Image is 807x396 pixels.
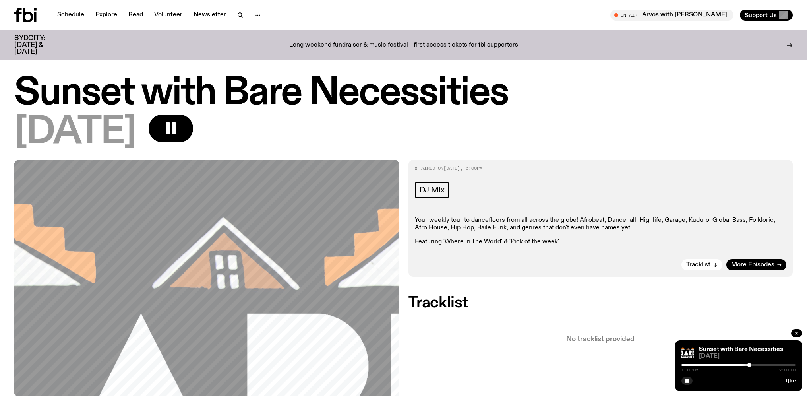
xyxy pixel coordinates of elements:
span: [DATE] [443,165,460,171]
span: Support Us [745,12,777,19]
p: Featuring 'Where In The World' & 'Pick of the week' [415,238,787,246]
span: [DATE] [699,353,796,359]
button: On AirArvos with [PERSON_NAME] [610,10,733,21]
h1: Sunset with Bare Necessities [14,76,793,111]
span: DJ Mix [420,186,445,194]
h2: Tracklist [408,296,793,310]
button: Support Us [740,10,793,21]
a: Volunteer [149,10,187,21]
span: 1:11:02 [681,368,698,372]
p: Long weekend fundraiser & music festival - first access tickets for fbi supporters [289,42,518,49]
a: DJ Mix [415,182,449,198]
p: Your weekly tour to dancefloors from all across the globe! Afrobeat, Dancehall, Highlife, Garage,... [415,217,787,232]
a: Newsletter [189,10,231,21]
a: Sunset with Bare Necessities [699,346,783,353]
button: Tracklist [681,259,722,270]
h3: SYDCITY: [DATE] & [DATE] [14,35,65,55]
a: More Episodes [726,259,786,270]
span: 2:00:00 [779,368,796,372]
a: Schedule [52,10,89,21]
a: Explore [91,10,122,21]
span: , 6:00pm [460,165,482,171]
span: Tracklist [686,262,710,268]
span: [DATE] [14,115,136,150]
span: Aired on [421,165,443,171]
a: Read [124,10,148,21]
p: No tracklist provided [408,336,793,343]
span: More Episodes [731,262,774,268]
img: Bare Necessities [681,347,694,359]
